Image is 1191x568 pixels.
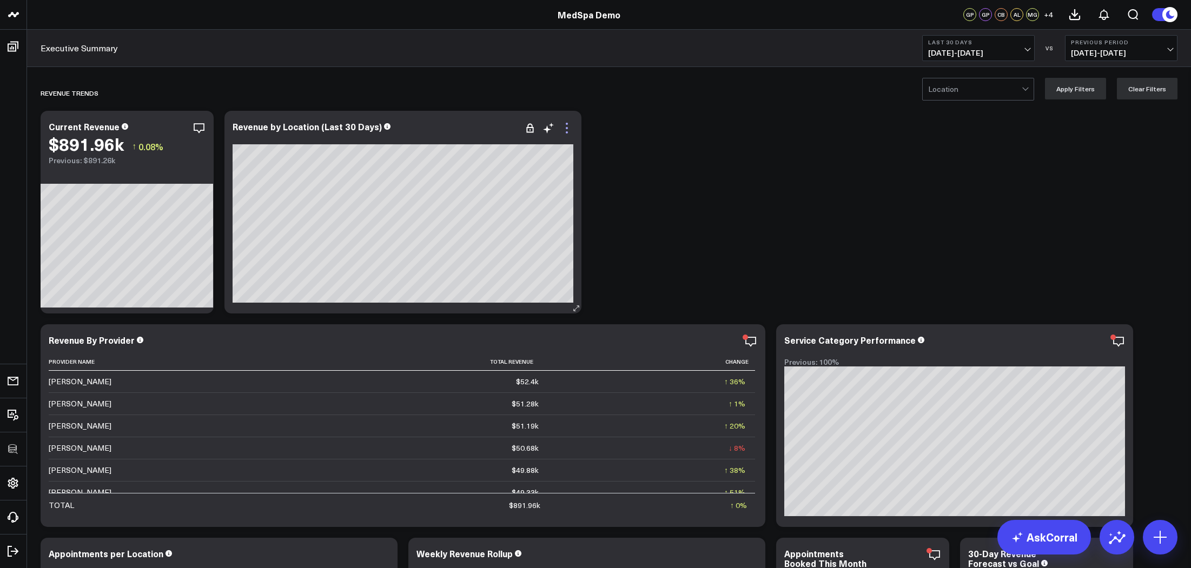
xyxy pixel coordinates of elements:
div: ↑ 1% [729,398,745,409]
button: +4 [1042,8,1055,21]
div: Current Revenue [49,121,120,132]
div: Weekly Revenue Rollup [416,547,513,559]
div: ↑ 0% [730,500,747,511]
div: [PERSON_NAME] [49,443,111,453]
span: ↑ [132,139,136,153]
button: Last 30 Days[DATE]-[DATE] [922,35,1035,61]
div: [PERSON_NAME] [49,465,111,476]
button: Apply Filters [1045,78,1106,99]
div: Previous: $891.26k [49,156,206,165]
div: $891.96k [49,134,124,153]
span: [DATE] - [DATE] [928,49,1029,57]
div: AL [1010,8,1023,21]
div: TOTAL [49,500,74,511]
th: Total Revenue [157,353,548,371]
a: Executive Summary [41,42,118,54]
th: Provider Name [49,353,157,371]
div: ↑ 20% [724,420,745,431]
div: MG [1026,8,1039,21]
th: Change [548,353,755,371]
div: $49.33k [512,487,539,498]
div: [PERSON_NAME] [49,398,111,409]
div: VS [1040,45,1060,51]
div: ↓ 8% [729,443,745,453]
div: Revenue By Provider [49,334,135,346]
div: Revenue by Location (Last 30 Days) [233,121,382,132]
div: ↑ 51% [724,487,745,498]
div: Service Category Performance [784,334,916,346]
div: CB [995,8,1008,21]
a: AskCorral [997,520,1091,554]
b: Last 30 Days [928,39,1029,45]
div: GP [963,8,976,21]
div: Appointments per Location [49,547,163,559]
button: Previous Period[DATE]-[DATE] [1065,35,1177,61]
div: $52.4k [516,376,539,387]
a: MedSpa Demo [558,9,620,21]
div: $51.19k [512,420,539,431]
div: REVENUE TRENDS [41,81,98,105]
span: + 4 [1044,11,1053,18]
span: [DATE] - [DATE] [1071,49,1172,57]
span: 0.08% [138,141,163,152]
div: GP [979,8,992,21]
div: Previous: 100% [784,358,1125,366]
div: $51.28k [512,398,539,409]
div: $891.96k [509,500,540,511]
div: [PERSON_NAME] [49,487,111,498]
b: Previous Period [1071,39,1172,45]
div: $49.88k [512,465,539,476]
div: ↑ 36% [724,376,745,387]
div: [PERSON_NAME] [49,376,111,387]
div: ↑ 38% [724,465,745,476]
div: $50.68k [512,443,539,453]
button: Clear Filters [1117,78,1177,99]
div: [PERSON_NAME] [49,420,111,431]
